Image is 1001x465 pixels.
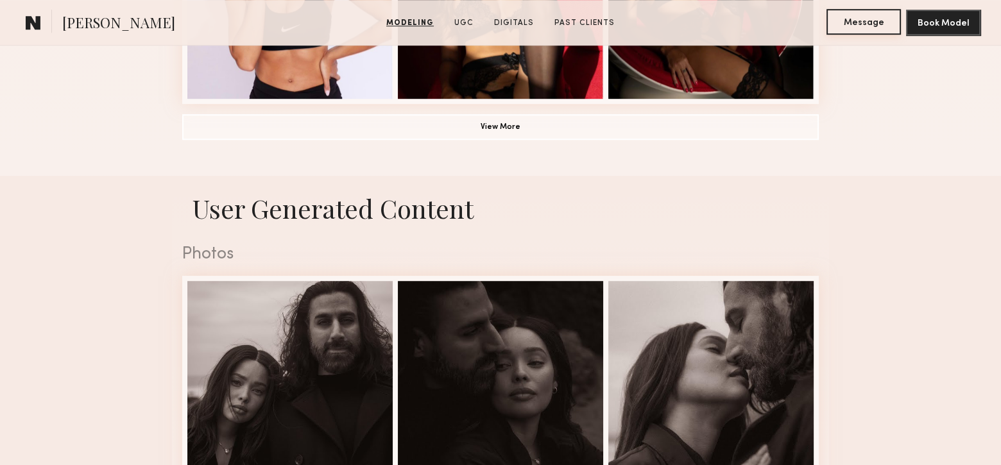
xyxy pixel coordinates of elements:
[826,9,901,35] button: Message
[172,191,829,225] h1: User Generated Content
[62,13,175,35] span: [PERSON_NAME]
[906,17,980,28] a: Book Model
[182,246,819,263] div: Photos
[489,17,539,29] a: Digitals
[182,114,819,140] button: View More
[906,10,980,35] button: Book Model
[449,17,479,29] a: UGC
[381,17,439,29] a: Modeling
[549,17,620,29] a: Past Clients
